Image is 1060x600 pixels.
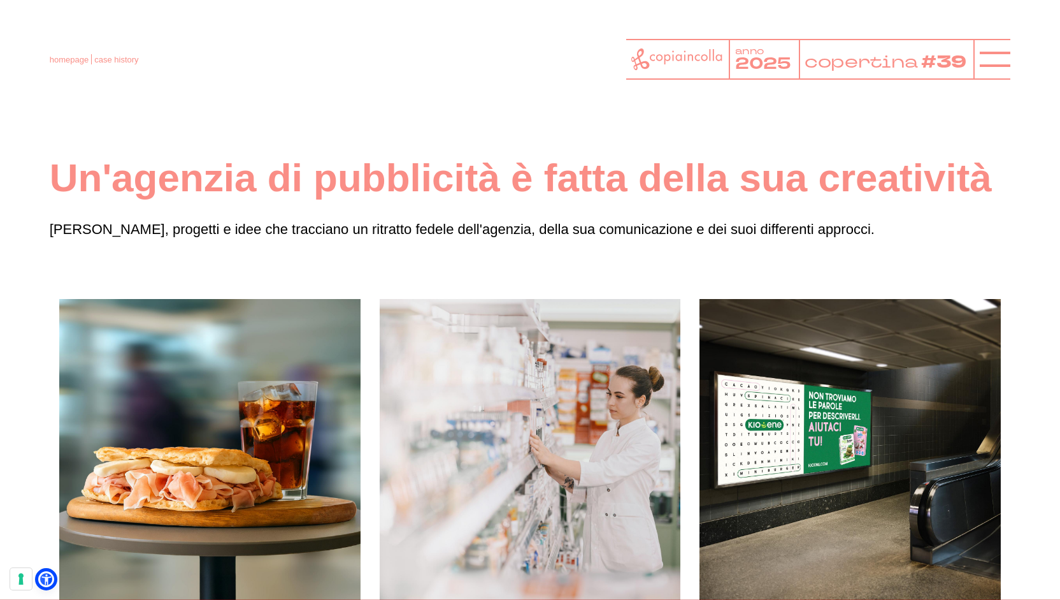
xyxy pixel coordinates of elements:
[922,50,968,75] tspan: #39
[735,54,792,75] tspan: 2025
[735,45,765,57] tspan: anno
[94,55,138,64] span: case history
[50,153,1011,203] h1: Un'agenzia di pubblicità è fatta della sua creatività
[804,50,919,73] tspan: copertina
[50,55,89,64] a: homepage
[10,568,32,590] button: Le tue preferenze relative al consenso per le tecnologie di tracciamento
[50,218,1011,240] p: [PERSON_NAME], progetti e idee che tracciano un ritratto fedele dell'agenzia, della sua comunicaz...
[38,571,54,587] a: Open Accessibility Menu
